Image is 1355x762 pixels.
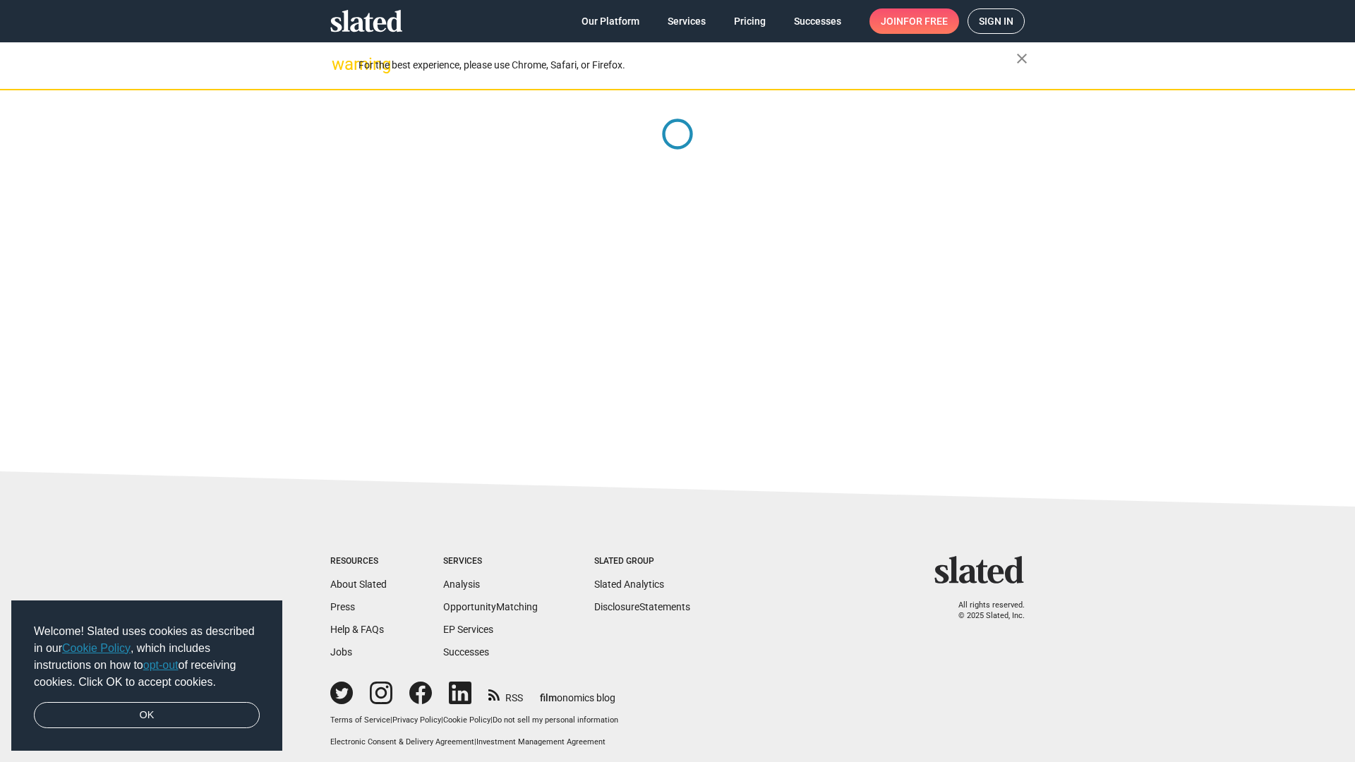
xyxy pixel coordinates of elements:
[11,600,282,751] div: cookieconsent
[443,601,538,612] a: OpportunityMatching
[476,737,606,746] a: Investment Management Agreement
[488,683,523,705] a: RSS
[540,680,615,705] a: filmonomics blog
[903,8,948,34] span: for free
[594,556,690,567] div: Slated Group
[594,601,690,612] a: DisclosureStatements
[668,8,706,34] span: Services
[1013,50,1030,67] mat-icon: close
[582,8,639,34] span: Our Platform
[723,8,777,34] a: Pricing
[443,624,493,635] a: EP Services
[656,8,717,34] a: Services
[944,600,1025,621] p: All rights reserved. © 2025 Slated, Inc.
[330,601,355,612] a: Press
[330,646,352,658] a: Jobs
[540,692,557,703] span: film
[330,579,387,590] a: About Slated
[332,56,349,73] mat-icon: warning
[443,556,538,567] div: Services
[443,715,490,725] a: Cookie Policy
[594,579,664,590] a: Slated Analytics
[441,715,443,725] span: |
[390,715,392,725] span: |
[330,715,390,725] a: Terms of Service
[330,737,474,746] a: Electronic Consent & Delivery Agreement
[869,8,959,34] a: Joinfor free
[62,642,131,654] a: Cookie Policy
[474,737,476,746] span: |
[881,8,948,34] span: Join
[493,715,618,726] button: Do not sell my personal information
[392,715,441,725] a: Privacy Policy
[490,715,493,725] span: |
[783,8,853,34] a: Successes
[143,659,179,671] a: opt-out
[443,579,480,590] a: Analysis
[979,9,1013,33] span: Sign in
[34,702,260,729] a: dismiss cookie message
[443,646,489,658] a: Successes
[794,8,841,34] span: Successes
[34,623,260,691] span: Welcome! Slated uses cookies as described in our , which includes instructions on how to of recei...
[570,8,651,34] a: Our Platform
[734,8,766,34] span: Pricing
[330,624,384,635] a: Help & FAQs
[359,56,1016,75] div: For the best experience, please use Chrome, Safari, or Firefox.
[968,8,1025,34] a: Sign in
[330,556,387,567] div: Resources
